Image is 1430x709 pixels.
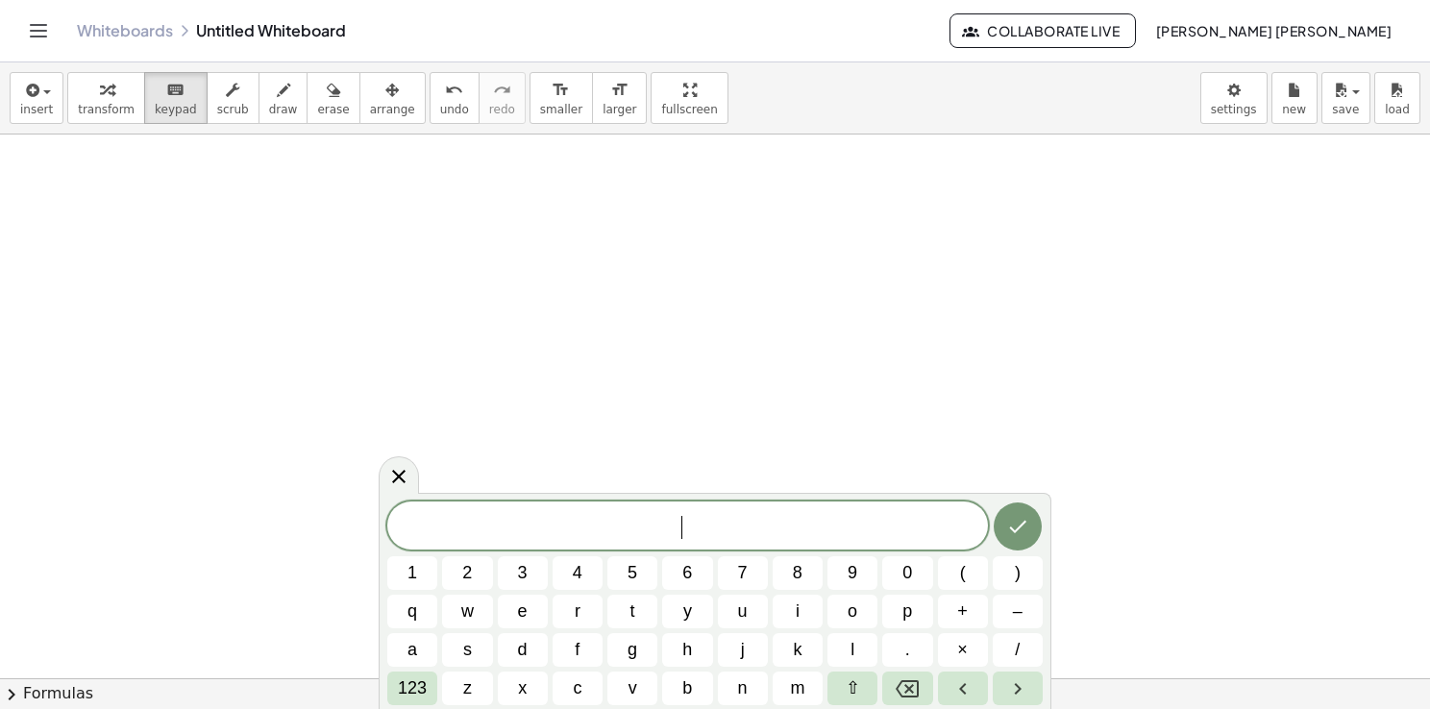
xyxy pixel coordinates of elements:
button: insert [10,72,63,124]
i: redo [493,79,511,102]
button: draw [259,72,308,124]
button: format_sizesmaller [530,72,593,124]
button: transform [67,72,145,124]
button: 2 [442,556,492,590]
span: b [682,675,692,701]
span: q [407,599,417,624]
button: s [442,633,492,667]
span: x [518,675,527,701]
span: larger [603,103,636,116]
button: 7 [718,556,768,590]
button: t [607,595,657,628]
span: f [575,637,579,663]
span: save [1332,103,1359,116]
span: g [628,637,637,663]
span: load [1385,103,1410,116]
button: . [882,633,932,667]
span: – [1013,599,1023,624]
button: load [1374,72,1420,124]
button: Left arrow [938,672,988,705]
span: redo [489,103,515,116]
button: h [662,633,712,667]
button: erase [307,72,359,124]
button: keyboardkeypad [144,72,208,124]
button: v [607,672,657,705]
button: Toggle navigation [23,15,54,46]
button: z [442,672,492,705]
i: undo [445,79,463,102]
span: [PERSON_NAME] [PERSON_NAME] [1155,22,1392,39]
span: c [573,675,581,701]
span: undo [440,103,469,116]
span: 9 [848,560,857,586]
button: 1 [387,556,437,590]
button: a [387,633,437,667]
button: r [553,595,603,628]
button: Fraction [993,633,1043,667]
button: j [718,633,768,667]
button: 9 [827,556,877,590]
span: n [738,675,748,701]
span: j [741,637,745,663]
span: y [683,599,692,624]
span: 7 [738,560,748,586]
i: format_size [552,79,570,102]
button: p [882,595,932,628]
span: keypad [155,103,197,116]
i: keyboard [166,79,185,102]
span: z [463,675,472,701]
button: f [553,633,603,667]
button: o [827,595,877,628]
span: 8 [793,560,802,586]
button: Times [938,633,988,667]
button: [PERSON_NAME] [PERSON_NAME] [1140,13,1407,48]
button: arrange [359,72,426,124]
button: save [1321,72,1370,124]
span: settings [1211,103,1257,116]
button: 8 [773,556,823,590]
span: 4 [573,560,582,586]
span: ⇧ [846,675,860,701]
button: new [1271,72,1318,124]
span: s [463,637,472,663]
button: x [498,672,548,705]
span: h [682,637,692,663]
span: t [630,599,635,624]
span: p [902,599,912,624]
span: insert [20,103,53,116]
button: g [607,633,657,667]
span: smaller [540,103,582,116]
button: w [442,595,492,628]
span: 123 [398,675,427,701]
button: b [662,672,712,705]
span: v [629,675,637,701]
button: Shift [827,672,877,705]
button: scrub [207,72,259,124]
button: Right arrow [993,672,1043,705]
button: y [662,595,712,628]
span: 0 [902,560,912,586]
button: Backspace [882,672,932,705]
button: ( [938,556,988,590]
span: d [518,637,528,663]
span: ( [960,560,966,586]
span: e [518,599,528,624]
span: l [851,637,854,663]
button: undoundo [430,72,480,124]
span: i [796,599,800,624]
button: k [773,633,823,667]
span: 2 [462,560,472,586]
button: l [827,633,877,667]
button: 3 [498,556,548,590]
button: Collaborate Live [949,13,1136,48]
a: Whiteboards [77,21,173,40]
button: ) [993,556,1043,590]
span: ​ [681,516,693,539]
button: 4 [553,556,603,590]
button: settings [1200,72,1268,124]
span: 6 [682,560,692,586]
button: Plus [938,595,988,628]
span: ) [1015,560,1021,586]
button: m [773,672,823,705]
span: / [1015,637,1020,663]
